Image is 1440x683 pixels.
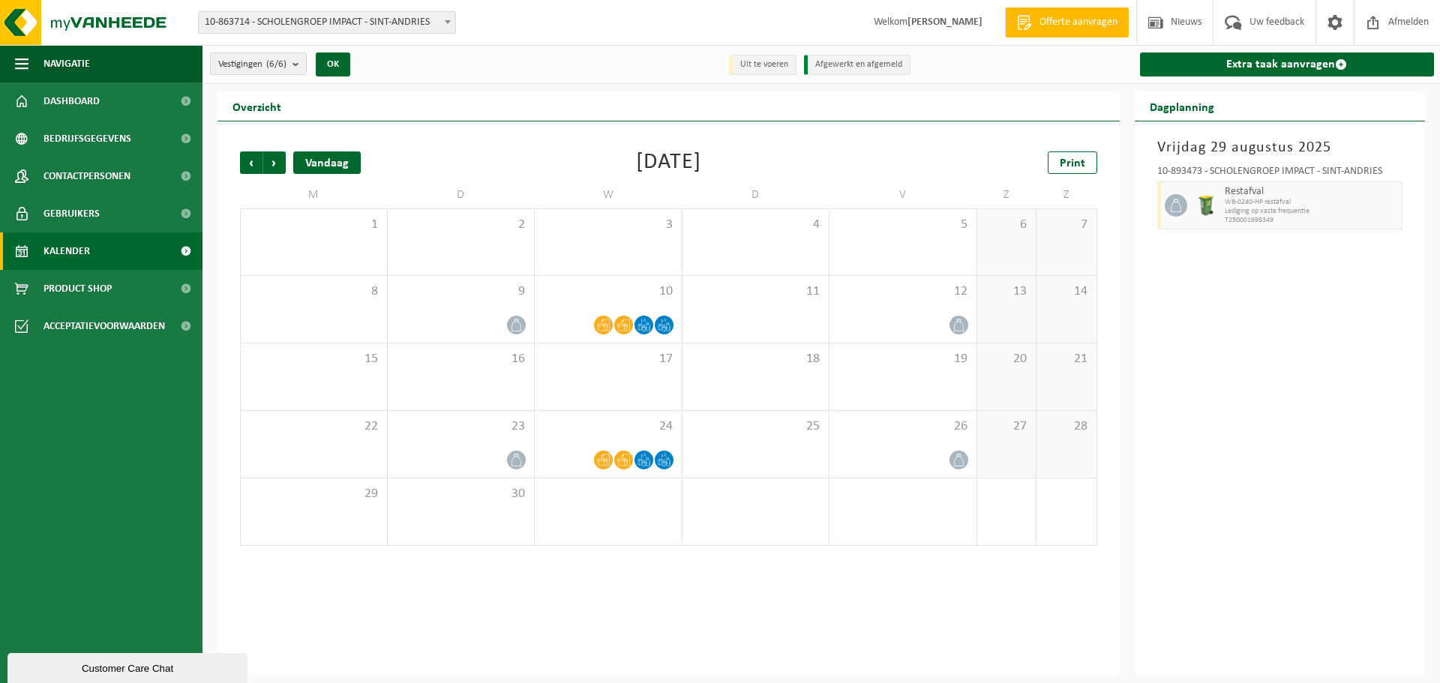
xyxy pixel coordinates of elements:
span: Kalender [43,232,90,270]
li: Afgewerkt en afgemeld [804,55,910,75]
span: Acceptatievoorwaarden [43,307,165,345]
span: 14 [1044,283,1088,300]
td: D [388,181,535,208]
span: 8 [248,283,379,300]
span: Lediging op vaste frequentie [1225,207,1399,216]
span: Contactpersonen [43,157,130,195]
span: 18 [690,351,822,367]
h2: Dagplanning [1135,91,1229,121]
span: Volgende [263,151,286,174]
span: 11 [690,283,822,300]
span: Print [1060,157,1085,169]
span: Dashboard [43,82,100,120]
span: 24 [542,418,674,435]
div: 10-893473 - SCHOLENGROEP IMPACT - SINT-ANDRIES [1157,166,1403,181]
span: 22 [248,418,379,435]
a: Offerte aanvragen [1005,7,1129,37]
span: 13 [985,283,1029,300]
span: Vestigingen [218,53,286,76]
span: WB-0240-HP restafval [1225,198,1399,207]
span: 15 [248,351,379,367]
iframe: chat widget [7,650,250,683]
span: Product Shop [43,270,112,307]
span: 5 [837,217,969,233]
span: 10-863714 - SCHOLENGROEP IMPACT - SINT-ANDRIES [198,11,456,34]
td: Z [977,181,1037,208]
span: 3 [542,217,674,233]
span: 23 [395,418,527,435]
a: Print [1048,151,1097,174]
span: Restafval [1225,186,1399,198]
span: Vorige [240,151,262,174]
span: 20 [985,351,1029,367]
span: 21 [1044,351,1088,367]
span: 10 [542,283,674,300]
td: V [829,181,977,208]
span: 10-863714 - SCHOLENGROEP IMPACT - SINT-ANDRIES [199,12,455,33]
span: 17 [542,351,674,367]
div: [DATE] [636,151,701,174]
span: 19 [837,351,969,367]
span: 26 [837,418,969,435]
span: 29 [248,486,379,502]
span: 2 [395,217,527,233]
img: WB-0240-HPE-GN-51 [1195,194,1217,217]
span: 12 [837,283,969,300]
span: T250001698349 [1225,216,1399,225]
span: 16 [395,351,527,367]
span: 9 [395,283,527,300]
span: Bedrijfsgegevens [43,120,131,157]
div: Vandaag [293,151,361,174]
button: Vestigingen(6/6) [210,52,307,75]
td: W [535,181,682,208]
count: (6/6) [266,59,286,69]
a: Extra taak aanvragen [1140,52,1435,76]
span: 27 [985,418,1029,435]
span: 6 [985,217,1029,233]
li: Uit te voeren [729,55,796,75]
span: Gebruikers [43,195,100,232]
span: 28 [1044,418,1088,435]
span: Offerte aanvragen [1036,15,1121,30]
span: 30 [395,486,527,502]
button: OK [316,52,350,76]
span: Navigatie [43,45,90,82]
h3: Vrijdag 29 augustus 2025 [1157,136,1403,159]
td: M [240,181,388,208]
h2: Overzicht [217,91,296,121]
strong: [PERSON_NAME] [907,16,982,28]
td: Z [1036,181,1096,208]
span: 25 [690,418,822,435]
span: 4 [690,217,822,233]
span: 1 [248,217,379,233]
td: D [682,181,830,208]
span: 7 [1044,217,1088,233]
